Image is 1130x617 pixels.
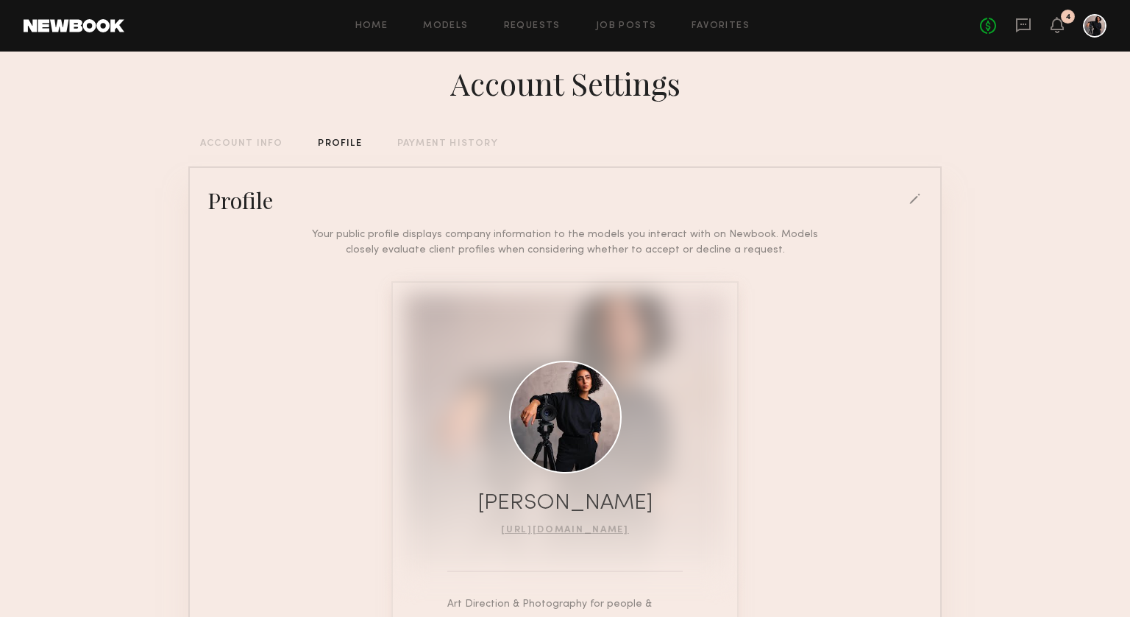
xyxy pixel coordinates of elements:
[207,186,273,215] div: Profile
[450,63,681,104] div: Account Settings
[200,139,282,149] div: ACCOUNT INFO
[355,21,388,31] a: Home
[692,21,750,31] a: Favorites
[596,21,657,31] a: Job Posts
[501,526,629,535] a: [URL][DOMAIN_NAME]
[318,139,361,149] div: PROFILE
[423,21,468,31] a: Models
[504,21,561,31] a: Requests
[477,492,653,515] div: [PERSON_NAME]
[299,227,831,258] div: Your public profile displays company information to the models you interact with on Newbook. Mode...
[397,139,498,149] div: PAYMENT HISTORY
[909,194,923,207] div: edit
[1065,13,1071,21] div: 4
